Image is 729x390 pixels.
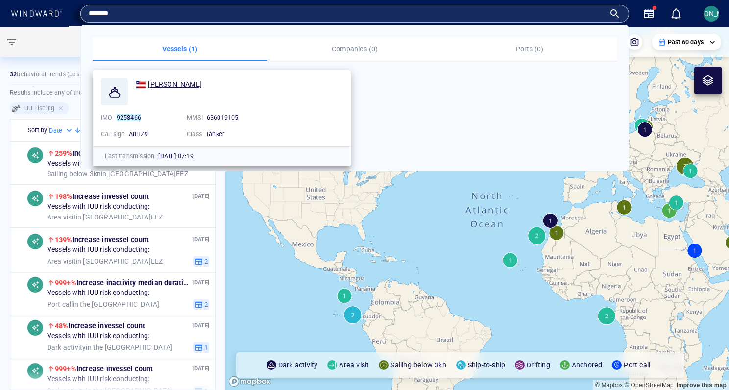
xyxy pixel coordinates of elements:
[55,149,73,157] span: 259%
[203,257,208,266] span: 2
[47,203,150,212] span: Vessels with IUU risk conducting:
[47,257,76,265] span: Area visit
[101,113,113,122] p: IMO
[193,192,209,201] p: [DATE]
[468,359,505,371] p: Ship-to-ship
[76,5,101,23] a: Home
[47,343,172,352] span: in the [GEOGRAPHIC_DATA]
[158,152,193,160] span: [DATE] 07:19
[47,170,101,178] span: Sailing below 3kn
[207,114,239,121] span: 636019105
[572,359,603,371] p: Anchored
[55,279,76,287] span: 999+%
[10,71,17,78] strong: 32
[228,376,271,387] a: Mapbox logo
[47,160,111,169] span: Vessels with IUU risk
[203,343,208,352] span: 1
[47,343,86,351] span: Dark activity
[47,170,188,179] span: in [GEOGRAPHIC_DATA] EEZ
[193,278,209,288] p: [DATE]
[702,4,721,24] button: [PERSON_NAME]
[55,365,76,373] span: 999+%
[624,359,650,371] p: Port call
[687,346,722,383] iframe: Chat
[55,279,192,287] span: Increase in activity median duration
[117,114,141,121] mark: 9258466
[676,382,727,389] a: Map feedback
[448,43,611,55] p: Ports (0)
[47,289,150,298] span: Vessels with IUU risk conducting:
[49,126,62,136] h6: Date
[390,359,446,371] p: Sailing below 3kn
[47,246,150,255] span: Vessels with IUU risk conducting:
[10,102,69,114] div: IUU Fishing
[187,113,203,122] p: MMSI
[136,78,202,90] a: [PERSON_NAME]
[55,193,73,200] span: 198%
[73,5,104,23] button: Home
[47,332,150,341] span: Vessels with IUU risk conducting:
[55,322,69,330] span: 48%
[193,365,209,374] p: [DATE]
[47,213,163,222] span: in [GEOGRAPHIC_DATA] EEZ
[595,382,623,389] a: Mapbox
[55,365,153,373] span: Increase in vessel count
[278,359,318,371] p: Dark activity
[206,130,265,139] div: Tanker
[101,130,125,139] p: Call sign
[28,125,47,135] h6: Sort by
[55,149,149,157] span: Increase in vessel count
[98,43,262,55] p: Vessels (1)
[193,299,209,310] button: 2
[49,126,74,136] div: Date
[187,130,202,139] p: Class
[105,152,154,161] p: Last transmission
[193,342,209,353] button: 1
[55,193,149,200] span: Increase in vessel count
[10,70,107,79] p: behavioral trends (Past 60 days)
[339,359,369,371] p: Area visit
[203,300,208,309] span: 2
[47,213,76,221] span: Area visit
[47,300,73,308] span: Port call
[47,300,160,309] span: in the [GEOGRAPHIC_DATA]
[225,27,729,390] canvas: Map
[148,80,202,88] span: [PERSON_NAME]
[527,359,550,371] p: Drifting
[129,130,148,138] span: A8HZ9
[193,321,209,331] p: [DATE]
[10,85,216,100] h6: Results include any of the following:
[625,382,674,389] a: OpenStreetMap
[47,257,163,266] span: in [GEOGRAPHIC_DATA] EEZ
[193,235,209,244] p: [DATE]
[273,43,437,55] p: Companies (0)
[668,38,704,47] p: Past 60 days
[23,103,54,113] h6: IUU Fishing
[670,8,682,20] div: Notification center
[193,256,209,267] button: 2
[658,38,715,47] div: Past 60 days
[55,322,145,330] span: Increase in vessel count
[55,236,149,244] span: Increase in vessel count
[55,236,73,244] span: 139%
